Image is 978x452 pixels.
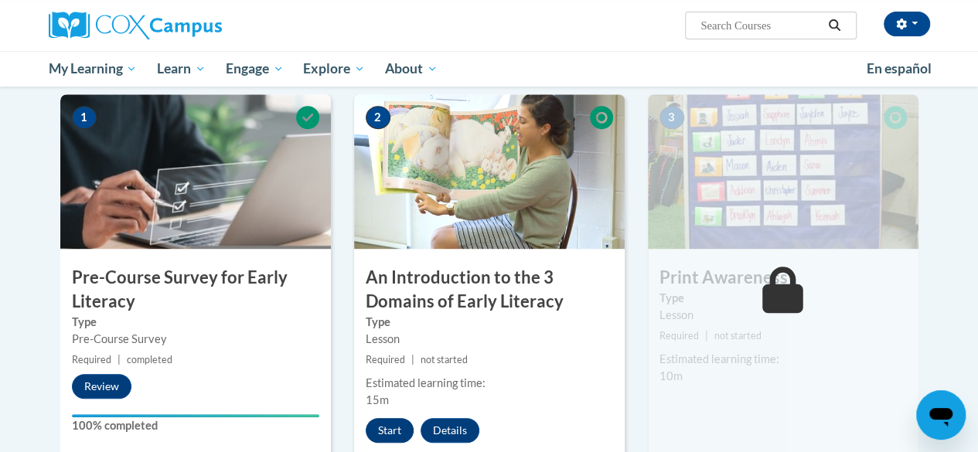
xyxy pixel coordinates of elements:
img: Course Image [354,94,625,249]
span: Explore [303,59,365,78]
a: Engage [216,51,294,87]
h3: An Introduction to the 3 Domains of Early Literacy [354,266,625,314]
span: Engage [226,59,284,78]
button: Search [823,16,846,35]
label: Type [72,314,319,331]
span: | [705,330,708,342]
img: Cox Campus [49,12,222,39]
h3: Print Awareness [648,266,918,290]
a: Learn [147,51,216,87]
a: Explore [293,51,375,87]
button: Account Settings [884,12,930,36]
div: Lesson [366,331,613,348]
span: En español [867,60,932,76]
label: Type [366,314,613,331]
span: Learn [157,59,206,78]
div: Main menu [37,51,942,87]
a: En español [857,53,942,85]
input: Search Courses [699,16,823,35]
span: Required [366,354,405,365]
div: Estimated learning time: [366,375,613,392]
span: not started [421,354,468,365]
span: completed [127,354,172,365]
span: | [411,354,414,365]
button: Details [421,418,479,443]
label: 100% completed [72,417,319,434]
button: Review [72,374,131,399]
a: Cox Campus [49,12,327,39]
h3: Pre-Course Survey for Early Literacy [60,266,331,314]
span: My Learning [48,59,137,78]
a: About [375,51,448,87]
span: 2 [366,106,390,129]
img: Course Image [60,94,331,249]
span: 15m [366,393,389,406]
iframe: Button to launch messaging window, conversation in progress [916,390,966,440]
div: Estimated learning time: [659,351,907,368]
span: | [118,354,121,365]
span: Required [659,330,699,342]
div: Pre-Course Survey [72,331,319,348]
span: not started [714,330,762,342]
span: 1 [72,106,97,129]
div: Lesson [659,307,907,324]
span: 3 [659,106,684,129]
div: Your progress [72,414,319,417]
span: 10m [659,369,683,382]
span: Required [72,354,111,365]
a: My Learning [39,51,148,87]
span: About [385,59,438,78]
label: Type [659,290,907,307]
button: Start [366,418,414,443]
img: Course Image [648,94,918,249]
